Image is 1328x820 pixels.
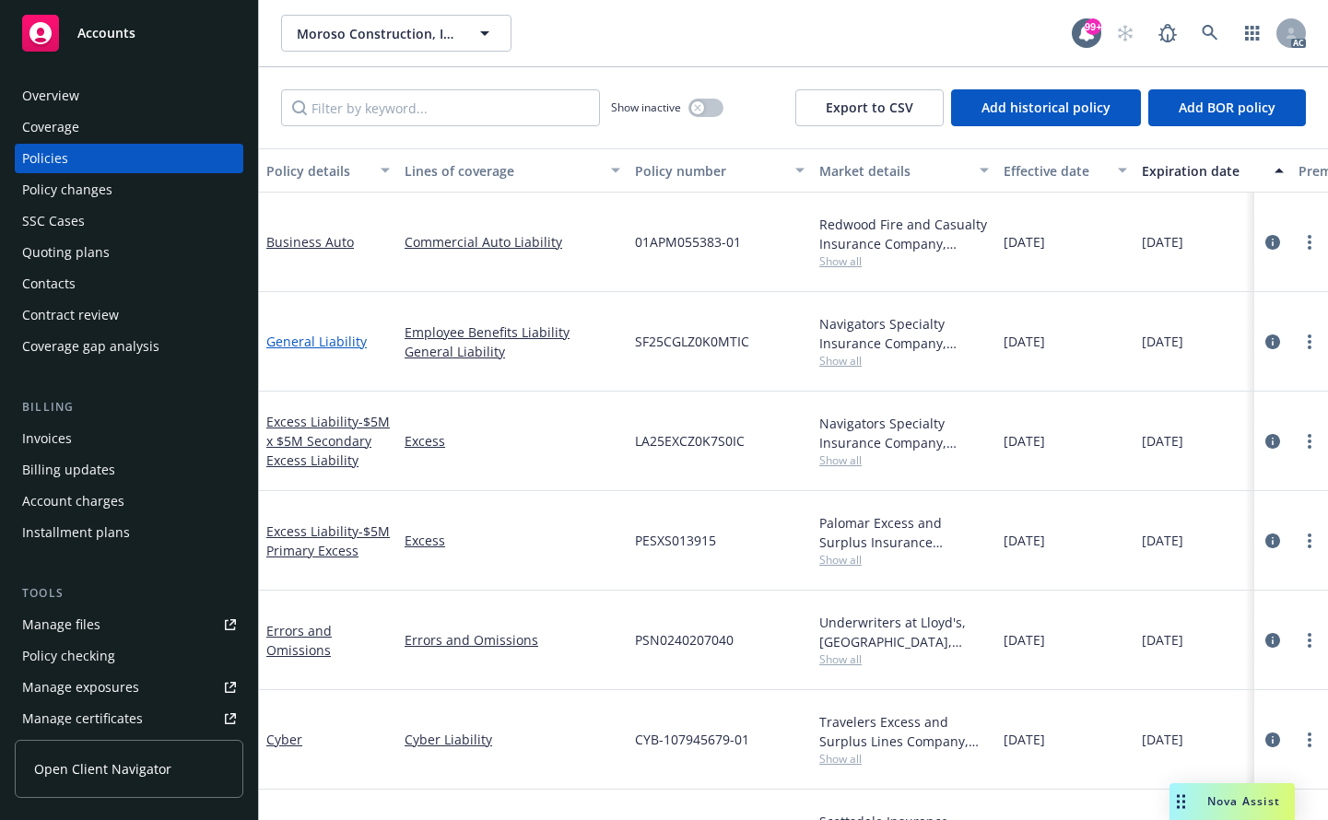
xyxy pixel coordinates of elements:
[15,610,243,639] a: Manage files
[635,730,749,749] span: CYB-107945679-01
[15,455,243,485] a: Billing updates
[22,300,119,330] div: Contract review
[15,641,243,671] a: Policy checking
[819,253,989,269] span: Show all
[635,630,734,650] span: PSN0240207040
[22,332,159,361] div: Coverage gap analysis
[1234,15,1271,52] a: Switch app
[819,161,969,181] div: Market details
[1207,793,1280,809] span: Nova Assist
[15,704,243,733] a: Manage certificates
[77,26,135,41] span: Accounts
[1192,15,1228,52] a: Search
[15,518,243,547] a: Installment plans
[819,751,989,767] span: Show all
[22,641,115,671] div: Policy checking
[22,610,100,639] div: Manage files
[1179,99,1275,116] span: Add BOR policy
[15,144,243,173] a: Policies
[1299,629,1321,651] a: more
[951,89,1141,126] button: Add historical policy
[397,148,628,193] button: Lines of coverage
[22,238,110,267] div: Quoting plans
[22,673,139,702] div: Manage exposures
[1262,430,1284,452] a: circleInformation
[1299,530,1321,552] a: more
[1107,15,1144,52] a: Start snowing
[996,148,1134,193] button: Effective date
[22,175,112,205] div: Policy changes
[259,148,397,193] button: Policy details
[611,100,681,115] span: Show inactive
[405,630,620,650] a: Errors and Omissions
[22,144,68,173] div: Policies
[22,206,85,236] div: SSC Cases
[15,424,243,453] a: Invoices
[266,413,390,469] span: - $5M x $5M Secondary Excess Liability
[22,704,143,733] div: Manage certificates
[635,531,716,550] span: PESXS013915
[819,452,989,468] span: Show all
[819,552,989,568] span: Show all
[826,99,913,116] span: Export to CSV
[1004,730,1045,749] span: [DATE]
[1299,331,1321,353] a: more
[1142,161,1263,181] div: Expiration date
[1142,232,1183,252] span: [DATE]
[981,99,1111,116] span: Add historical policy
[266,413,390,469] a: Excess Liability
[281,15,511,52] button: Moroso Construction, Inc.
[795,89,944,126] button: Export to CSV
[405,531,620,550] a: Excess
[1004,630,1045,650] span: [DATE]
[34,759,171,779] span: Open Client Navigator
[15,238,243,267] a: Quoting plans
[281,89,600,126] input: Filter by keyword...
[1299,729,1321,751] a: more
[635,431,745,451] span: LA25EXCZ0K7S0IC
[1262,729,1284,751] a: circleInformation
[819,513,989,552] div: Palomar Excess and Surplus Insurance Company, Palomar, CRC Group
[819,651,989,667] span: Show all
[819,353,989,369] span: Show all
[22,518,130,547] div: Installment plans
[266,161,370,181] div: Policy details
[15,300,243,330] a: Contract review
[635,161,784,181] div: Policy number
[15,81,243,111] a: Overview
[266,622,332,659] a: Errors and Omissions
[15,112,243,142] a: Coverage
[819,414,989,452] div: Navigators Specialty Insurance Company, Hartford Insurance Group, CRC Group
[22,486,124,516] div: Account charges
[15,584,243,603] div: Tools
[266,731,302,748] a: Cyber
[15,206,243,236] a: SSC Cases
[15,332,243,361] a: Coverage gap analysis
[1004,531,1045,550] span: [DATE]
[1142,730,1183,749] span: [DATE]
[266,233,354,251] a: Business Auto
[1149,15,1186,52] a: Report a Bug
[1004,332,1045,351] span: [DATE]
[22,455,115,485] div: Billing updates
[22,81,79,111] div: Overview
[266,522,390,559] a: Excess Liability
[22,269,76,299] div: Contacts
[22,112,79,142] div: Coverage
[405,161,600,181] div: Lines of coverage
[266,522,390,559] span: - $5M Primary Excess
[15,269,243,299] a: Contacts
[1262,331,1284,353] a: circleInformation
[15,175,243,205] a: Policy changes
[812,148,996,193] button: Market details
[1134,148,1291,193] button: Expiration date
[1142,630,1183,650] span: [DATE]
[1004,431,1045,451] span: [DATE]
[15,7,243,59] a: Accounts
[635,232,741,252] span: 01APM055383-01
[819,314,989,353] div: Navigators Specialty Insurance Company, Hartford Insurance Group, CRC Group
[22,424,72,453] div: Invoices
[15,673,243,702] a: Manage exposures
[1169,783,1193,820] div: Drag to move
